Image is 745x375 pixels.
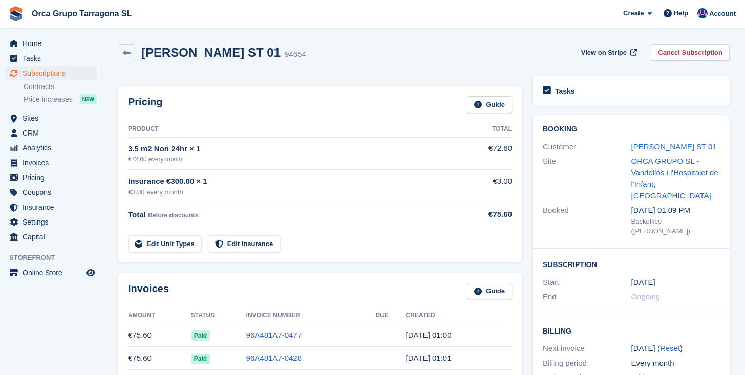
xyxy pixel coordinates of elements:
th: Due [375,307,406,324]
img: stora-icon-8386f47178a22dfd0bd8f6a31ec36ba5ce8667c1dd55bd0f319d3a0aa187defe.svg [8,6,24,21]
div: €75.60 [461,209,512,220]
a: Price increases NEW [24,94,97,105]
a: Guide [467,96,512,113]
a: View on Stripe [577,44,639,61]
th: Status [191,307,246,324]
time: 2025-07-29 23:00:00 UTC [631,277,655,289]
span: Invoices [23,156,84,170]
a: 96A481A7-0428 [246,354,302,362]
span: Account [709,9,736,19]
span: Paid [191,330,210,341]
a: ORCA GRUPO SL - Vandellòs i l'Hospitalet de l'Infant, [GEOGRAPHIC_DATA] [631,157,718,200]
span: Before discounts [148,212,198,219]
span: View on Stripe [581,48,627,58]
td: €75.60 [128,347,191,370]
a: Edit Unit Types [128,235,202,252]
th: Amount [128,307,191,324]
span: Subscriptions [23,66,84,80]
div: 3.5 m2 Non 24hr × 1 [128,143,461,155]
a: [PERSON_NAME] ST 01 [631,142,717,151]
h2: Booking [543,125,719,134]
span: Analytics [23,141,84,155]
td: €3.00 [461,170,512,203]
a: menu [5,66,97,80]
a: menu [5,51,97,65]
a: menu [5,230,97,244]
span: Tasks [23,51,84,65]
a: menu [5,215,97,229]
span: Coupons [23,185,84,200]
span: Pricing [23,170,84,185]
div: Start [543,277,631,289]
span: Sites [23,111,84,125]
div: Billing period [543,358,631,369]
img: ADMIN MANAGMENT [697,8,708,18]
span: Paid [191,354,210,364]
a: menu [5,170,97,185]
span: Online Store [23,266,84,280]
a: Reset [660,344,680,352]
a: Preview store [84,267,97,279]
th: Total [461,121,512,138]
a: Edit Insurance [208,235,281,252]
a: 96A481A7-0477 [246,330,302,339]
th: Invoice Number [246,307,376,324]
div: [DATE] ( ) [631,343,720,355]
a: menu [5,36,97,51]
div: 94654 [285,49,306,60]
span: Total [128,210,146,219]
span: Settings [23,215,84,229]
div: Insurance €300.00 × 1 [128,175,461,187]
div: €3.00 every month [128,187,461,197]
time: 2025-09-29 23:00:05 UTC [406,330,452,339]
div: Customer [543,141,631,153]
h2: Tasks [555,86,575,96]
a: Contracts [24,82,97,92]
a: Guide [467,283,512,300]
a: menu [5,156,97,170]
span: Help [674,8,688,18]
a: Cancel Subscription [651,44,730,61]
span: Capital [23,230,84,244]
div: Booked [543,205,631,236]
td: €72.60 [461,137,512,169]
a: menu [5,185,97,200]
span: Ongoing [631,292,661,301]
span: Insurance [23,200,84,214]
time: 2025-08-29 23:01:00 UTC [406,354,452,362]
a: menu [5,200,97,214]
span: Price increases [24,95,73,104]
h2: Billing [543,325,719,336]
span: Home [23,36,84,51]
span: Create [623,8,644,18]
a: menu [5,111,97,125]
div: Every month [631,358,720,369]
div: €72.60 every month [128,155,461,164]
h2: Invoices [128,283,169,300]
span: Storefront [9,253,102,263]
th: Product [128,121,461,138]
a: Orca Grupo Tarragona SL [28,5,136,22]
div: Backoffice ([PERSON_NAME]) [631,216,720,236]
h2: Pricing [128,96,163,113]
a: menu [5,266,97,280]
td: €75.60 [128,324,191,347]
a: menu [5,126,97,140]
a: menu [5,141,97,155]
h2: Subscription [543,259,719,269]
div: End [543,291,631,303]
th: Created [406,307,512,324]
h2: [PERSON_NAME] ST 01 [141,46,281,59]
div: Next invoice [543,343,631,355]
div: [DATE] 01:09 PM [631,205,720,216]
span: CRM [23,126,84,140]
div: NEW [80,94,97,104]
div: Site [543,156,631,202]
